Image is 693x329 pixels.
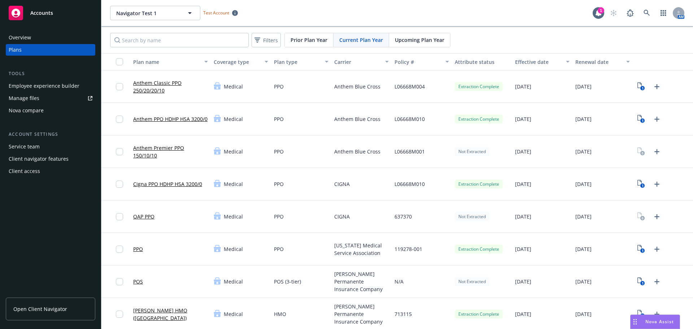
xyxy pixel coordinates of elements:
div: Manage files [9,92,39,104]
span: PPO [274,245,284,253]
span: CIGNA [334,180,350,188]
span: Prior Plan Year [291,36,327,44]
span: PPO [274,115,284,123]
button: Renewal date [572,53,633,70]
div: Extraction Complete [455,179,503,189]
a: Anthem PPO HDHP HSA 3200/0 [133,115,208,123]
a: Overview [6,32,95,43]
span: N/A [395,278,404,285]
a: Switch app [656,6,671,20]
span: 637370 [395,213,412,220]
a: Cigna PPO HDHP HSA 3200/0 [133,180,202,188]
div: Client navigator features [9,153,69,165]
span: L06668M001 [395,148,425,155]
a: View Plan Documents [636,308,647,320]
span: [DATE] [575,148,592,155]
span: [DATE] [515,245,531,253]
a: View Plan Documents [636,276,647,287]
button: Nova Assist [630,315,680,329]
span: [DATE] [575,278,592,285]
span: Anthem Blue Cross [334,83,380,90]
a: Upload Plan Documents [651,81,663,92]
span: Current Plan Year [339,36,383,44]
a: View Plan Documents [636,178,647,190]
a: [PERSON_NAME] HMO ([GEOGRAPHIC_DATA]) [133,307,208,322]
input: Toggle Row Selected [116,116,123,123]
a: Employee experience builder [6,80,95,92]
span: PPO [274,148,284,155]
div: Extraction Complete [455,244,503,254]
a: Client navigator features [6,153,95,165]
div: Overview [9,32,31,43]
text: 1 [642,118,644,123]
span: CIGNA [334,213,350,220]
span: L06668M010 [395,180,425,188]
span: [DATE] [515,278,531,285]
span: Anthem Blue Cross [334,115,380,123]
input: Select all [116,58,123,65]
text: 1 [642,183,644,188]
a: Upload Plan Documents [651,178,663,190]
a: Client access [6,165,95,177]
span: PPO [274,180,284,188]
span: [DATE] [515,213,531,220]
span: [DATE] [515,148,531,155]
a: Plans [6,44,95,56]
span: POS (3-tier) [274,278,301,285]
div: Plan name [133,58,200,66]
a: Anthem Classic PPO 250/20/20/10 [133,79,208,94]
div: Service team [9,141,40,152]
div: Extraction Complete [455,82,503,91]
span: L06668M004 [395,83,425,90]
a: PPO [133,245,143,253]
text: 1 [642,281,644,286]
div: Extraction Complete [455,309,503,319]
span: [PERSON_NAME] Permanente Insurance Company [334,270,389,293]
span: Nova Assist [645,319,674,325]
div: Employee experience builder [9,80,79,92]
text: 1 [642,86,644,91]
span: [DATE] [515,310,531,318]
a: Upload Plan Documents [651,243,663,255]
span: Medical [224,213,243,220]
span: 119278-001 [395,245,422,253]
span: Medical [224,310,243,318]
span: Medical [224,148,243,155]
input: Toggle Row Selected [116,83,123,90]
div: Plans [9,44,22,56]
span: Test Account [200,9,241,17]
a: Upload Plan Documents [651,276,663,287]
span: Test Account [203,10,229,16]
button: Navigator Test 1 [110,6,200,20]
div: Tools [6,70,95,77]
span: [DATE] [575,213,592,220]
a: Search [640,6,654,20]
div: Account settings [6,131,95,138]
span: HMO [274,310,286,318]
a: POS [133,278,143,285]
span: [DATE] [515,83,531,90]
span: Upcoming Plan Year [395,36,444,44]
span: [PERSON_NAME] Permanente Insurance Company [334,303,389,325]
div: Effective date [515,58,562,66]
span: Medical [224,180,243,188]
button: Carrier [331,53,392,70]
span: Navigator Test 1 [116,9,179,17]
input: Search by name [110,33,249,47]
button: Attribute status [452,53,512,70]
span: Anthem Blue Cross [334,148,380,155]
span: [DATE] [515,115,531,123]
div: Not Extracted [455,212,489,221]
span: [DATE] [575,83,592,90]
a: Start snowing [606,6,621,20]
div: Renewal date [575,58,622,66]
a: View Plan Documents [636,211,647,222]
input: Toggle Row Selected [116,278,123,285]
button: Effective date [512,53,572,70]
a: Upload Plan Documents [651,146,663,157]
div: Coverage type [214,58,260,66]
a: View Plan Documents [636,146,647,157]
input: Toggle Row Selected [116,246,123,253]
div: Not Extracted [455,277,489,286]
span: L06668M010 [395,115,425,123]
